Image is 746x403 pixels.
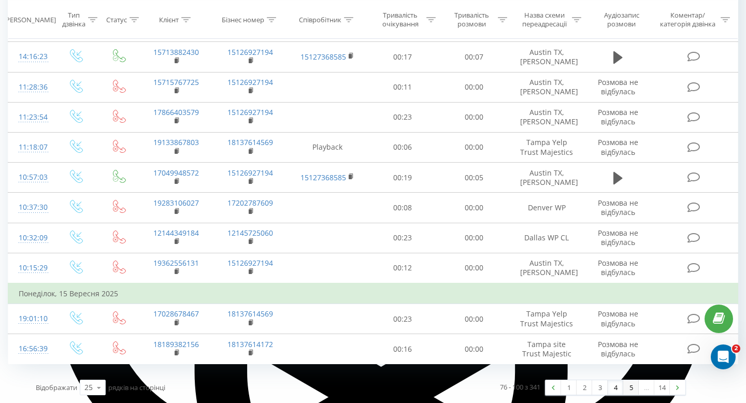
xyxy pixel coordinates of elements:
div: 76 - 100 з 341 [500,382,540,392]
div: 14:16:23 [19,47,44,67]
td: 00:11 [367,72,439,102]
a: 17866403579 [153,107,199,117]
span: рядків на сторінці [108,383,165,392]
span: Розмова не відбулась [598,137,638,156]
td: 00:00 [438,334,510,364]
a: 5 [623,380,639,395]
a: 15126927194 [227,258,273,268]
td: 00:16 [367,334,439,364]
td: 00:23 [367,304,439,334]
div: 10:37:30 [19,197,44,218]
div: Співробітник [299,15,341,24]
div: Тривалість розмови [448,11,495,28]
div: Назва схеми переадресації [519,11,569,28]
a: 17028678467 [153,309,199,319]
a: 15713882430 [153,47,199,57]
span: Відображати [36,383,77,392]
td: 00:00 [438,132,510,162]
a: 15126927194 [227,107,273,117]
a: 4 [608,380,623,395]
a: 19133867803 [153,137,199,147]
a: 12144349184 [153,228,199,238]
div: 11:23:54 [19,107,44,127]
span: Розмова не відбулась [598,77,638,96]
div: Бізнес номер [222,15,264,24]
a: 18137614172 [227,339,273,349]
td: Austin TX, [PERSON_NAME] [510,72,584,102]
a: 15715767725 [153,77,199,87]
td: Austin TX, [PERSON_NAME] [510,163,584,193]
span: 2 [732,344,740,353]
div: Тривалість очікування [377,11,424,28]
a: 1 [561,380,577,395]
span: Розмова не відбулась [598,339,638,358]
td: Понеділок, 15 Вересня 2025 [8,283,738,304]
a: 15127368585 [300,52,346,62]
span: Розмова не відбулась [598,228,638,247]
div: 10:32:09 [19,228,44,248]
div: 19:01:10 [19,309,44,329]
a: 12145725060 [227,228,273,238]
a: 18189382156 [153,339,199,349]
td: 00:08 [367,193,439,223]
td: Austin TX, [PERSON_NAME] [510,253,584,283]
div: [PERSON_NAME] [4,15,56,24]
a: 18137614569 [227,309,273,319]
a: 15126927194 [227,77,273,87]
div: Аудіозапис розмови [593,11,650,28]
td: 00:23 [367,102,439,132]
td: Playback [288,132,367,162]
span: Розмова не відбулась [598,309,638,328]
a: 19362556131 [153,258,199,268]
td: 00:00 [438,72,510,102]
span: Розмова не відбулась [598,198,638,217]
td: Tampa Yelp Trust Majestics [510,132,584,162]
div: 25 [84,382,93,393]
div: 11:28:36 [19,77,44,97]
a: 17049948572 [153,168,199,178]
a: 15126927194 [227,168,273,178]
a: 15126927194 [227,47,273,57]
div: Тип дзвінка [62,11,85,28]
div: Статус [106,15,127,24]
a: 19283106027 [153,198,199,208]
td: Tampa site Trust Majestic [510,334,584,364]
td: Denver WP [510,193,584,223]
td: 00:00 [438,223,510,253]
div: … [639,380,654,395]
td: 00:17 [367,42,439,72]
td: Dallas WP CL [510,223,584,253]
td: 00:00 [438,304,510,334]
span: Розмова не відбулась [598,107,638,126]
td: 00:19 [367,163,439,193]
a: 15127368585 [300,172,346,182]
div: Коментар/категорія дзвінка [657,11,718,28]
div: 11:18:07 [19,137,44,157]
td: Tampa Yelp Trust Majestics [510,304,584,334]
a: 17202787609 [227,198,273,208]
a: 2 [577,380,592,395]
span: Розмова не відбулась [598,258,638,277]
td: Austin TX, [PERSON_NAME] [510,102,584,132]
td: 00:00 [438,253,510,283]
td: 00:07 [438,42,510,72]
a: 18137614569 [227,137,273,147]
a: 14 [654,380,670,395]
div: 16:56:39 [19,339,44,359]
td: 00:05 [438,163,510,193]
td: 00:06 [367,132,439,162]
div: Клієнт [159,15,179,24]
td: 00:12 [367,253,439,283]
div: 10:57:03 [19,167,44,188]
td: 00:23 [367,223,439,253]
iframe: Intercom live chat [711,344,736,369]
td: Austin TX, [PERSON_NAME] [510,42,584,72]
a: 3 [592,380,608,395]
td: 00:00 [438,193,510,223]
td: 00:00 [438,102,510,132]
div: 10:15:29 [19,258,44,278]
